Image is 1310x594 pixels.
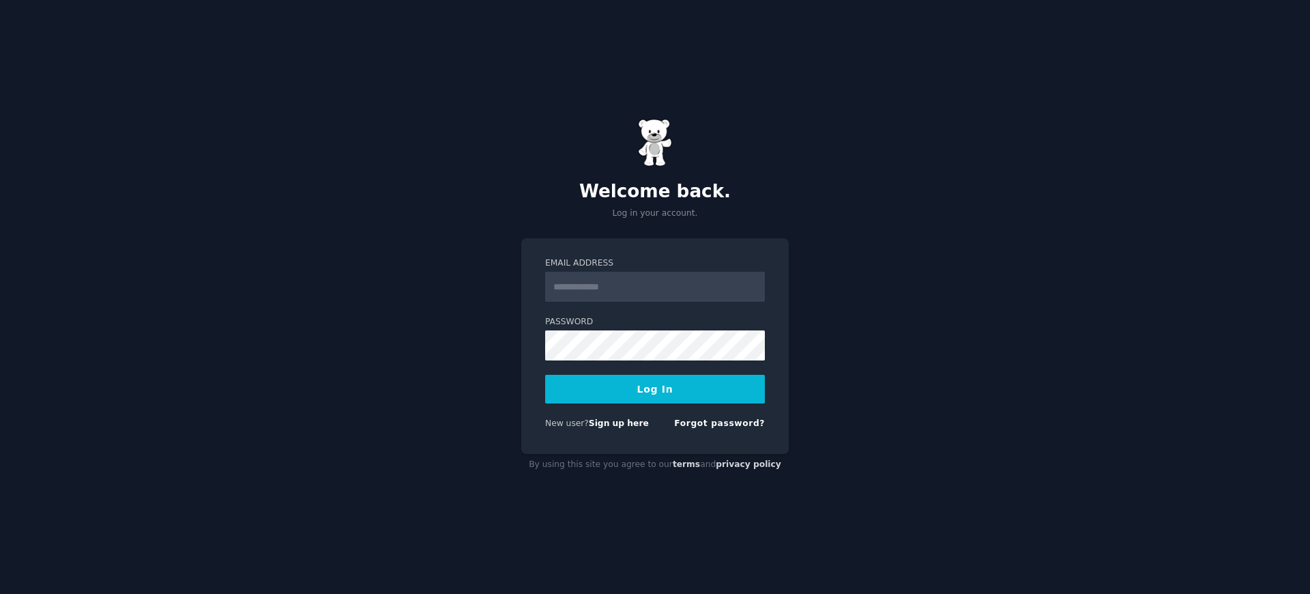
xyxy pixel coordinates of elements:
label: Email Address [545,257,765,270]
div: By using this site you agree to our and [521,454,789,476]
p: Log in your account. [521,208,789,220]
span: New user? [545,419,589,428]
a: terms [673,459,700,469]
a: Forgot password? [674,419,765,428]
label: Password [545,316,765,328]
button: Log In [545,375,765,404]
img: Gummy Bear [638,119,672,167]
a: Sign up here [589,419,649,428]
h2: Welcome back. [521,181,789,203]
a: privacy policy [716,459,781,469]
